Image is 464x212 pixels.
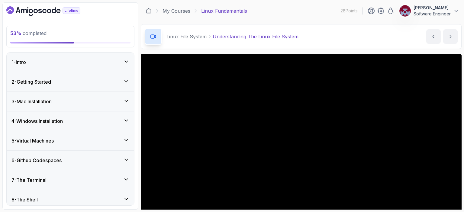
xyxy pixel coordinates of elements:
[7,53,134,72] button: 1-Intro
[7,72,134,92] button: 2-Getting Started
[6,6,94,16] a: Dashboard
[399,5,411,17] img: user profile image
[7,131,134,150] button: 5-Virtual Machines
[213,33,298,40] p: Understanding The Linux File System
[146,8,152,14] a: Dashboard
[349,79,458,185] iframe: chat widget
[11,59,26,66] h3: 1 - Intro
[426,29,441,44] button: previous content
[11,137,54,144] h3: 5 - Virtual Machines
[11,117,63,125] h3: 4 - Windows Installation
[414,5,451,11] p: [PERSON_NAME]
[7,151,134,170] button: 6-Github Codespaces
[166,33,207,40] p: Linux File System
[443,29,458,44] button: next content
[10,30,21,36] span: 53 %
[439,188,458,206] iframe: chat widget
[7,111,134,131] button: 4-Windows Installation
[163,7,190,14] a: My Courses
[11,78,51,85] h3: 2 - Getting Started
[11,196,38,203] h3: 8 - The Shell
[11,157,62,164] h3: 6 - Github Codespaces
[340,8,358,14] p: 28 Points
[414,11,451,17] p: Software Engineer
[11,176,47,184] h3: 7 - The Terminal
[10,30,47,36] span: completed
[399,5,459,17] button: user profile image[PERSON_NAME]Software Engineer
[201,7,247,14] p: Linux Fundamentals
[11,98,52,105] h3: 3 - Mac Installation
[7,92,134,111] button: 3-Mac Installation
[7,190,134,209] button: 8-The Shell
[7,170,134,190] button: 7-The Terminal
